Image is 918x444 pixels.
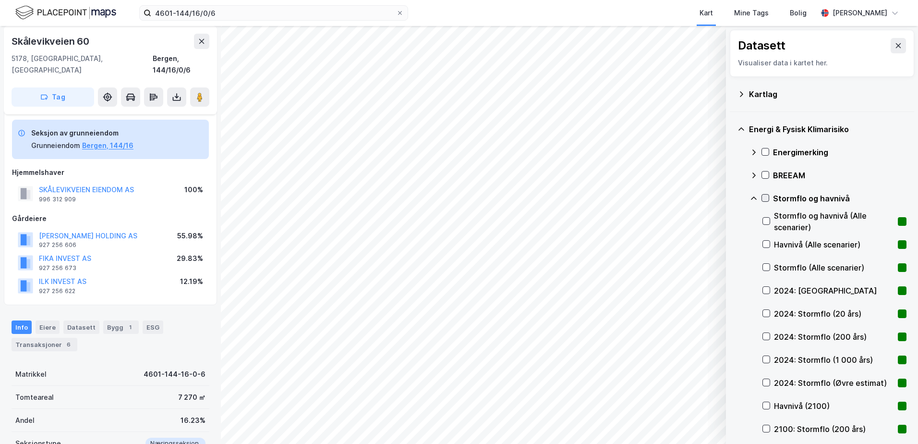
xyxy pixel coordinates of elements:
[738,38,785,53] div: Datasett
[31,127,133,139] div: Seksjon av grunneiendom
[774,285,894,296] div: 2024: [GEOGRAPHIC_DATA]
[31,140,80,151] div: Grunneiendom
[870,398,918,444] iframe: Chat Widget
[181,415,205,426] div: 16.23%
[774,239,894,250] div: Havnivå (Alle scenarier)
[64,340,73,349] div: 6
[177,253,203,264] div: 29.83%
[773,193,906,204] div: Stormflo og havnivå
[125,322,135,332] div: 1
[178,392,205,403] div: 7 270 ㎡
[12,213,209,224] div: Gårdeiere
[39,264,76,272] div: 927 256 673
[63,321,99,334] div: Datasett
[177,230,203,242] div: 55.98%
[151,6,396,20] input: Søk på adresse, matrikkel, gårdeiere, leietakere eller personer
[774,210,894,233] div: Stormflo og havnivå (Alle scenarier)
[774,400,894,412] div: Havnivå (2100)
[773,147,906,158] div: Energimerking
[12,87,94,107] button: Tag
[103,321,139,334] div: Bygg
[774,377,894,389] div: 2024: Stormflo (Øvre estimat)
[39,196,76,203] div: 996 312 909
[36,321,60,334] div: Eiere
[12,167,209,178] div: Hjemmelshaver
[12,338,77,351] div: Transaksjoner
[749,123,906,135] div: Energi & Fysisk Klimarisiko
[153,53,209,76] div: Bergen, 144/16/0/6
[15,4,116,21] img: logo.f888ab2527a4732fd821a326f86c7f29.svg
[774,354,894,366] div: 2024: Stormflo (1 000 års)
[39,287,75,295] div: 927 256 622
[774,331,894,343] div: 2024: Stormflo (200 års)
[774,423,894,435] div: 2100: Stormflo (200 års)
[39,241,76,249] div: 927 256 606
[738,57,906,69] div: Visualiser data i kartet her.
[12,34,91,49] div: Skålevikveien 60
[82,140,133,151] button: Bergen, 144/16
[15,369,47,380] div: Matrikkel
[12,321,32,334] div: Info
[790,7,807,19] div: Bolig
[15,392,54,403] div: Tomteareal
[143,321,163,334] div: ESG
[749,88,906,100] div: Kartlag
[700,7,713,19] div: Kart
[774,262,894,273] div: Stormflo (Alle scenarier)
[180,276,203,287] div: 12.19%
[144,369,205,380] div: 4601-144-16-0-6
[773,170,906,181] div: BREEAM
[15,415,35,426] div: Andel
[833,7,887,19] div: [PERSON_NAME]
[734,7,769,19] div: Mine Tags
[774,308,894,320] div: 2024: Stormflo (20 års)
[12,53,153,76] div: 5178, [GEOGRAPHIC_DATA], [GEOGRAPHIC_DATA]
[184,184,203,196] div: 100%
